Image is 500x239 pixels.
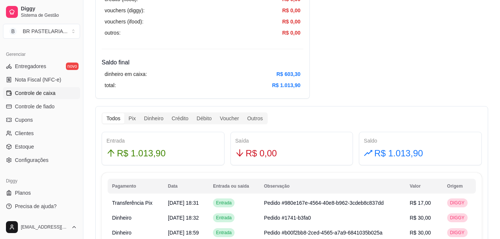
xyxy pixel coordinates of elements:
span: Pedido #980e167e-4564-40e8-b962-3cdeb8c837dd [264,200,384,206]
span: Dinheiro [112,215,131,221]
span: Diggy [21,6,77,12]
span: Cupons [15,116,33,124]
span: Precisa de ajuda? [15,203,57,210]
th: Valor [405,179,442,194]
span: [DATE] 18:59 [168,230,199,236]
div: Débito [192,113,216,124]
span: Entrada [214,215,233,221]
article: R$ 0,00 [282,6,300,15]
span: R$ 30,00 [410,215,431,221]
span: B [9,28,17,35]
div: Todos [102,113,124,124]
div: Diggy [3,175,80,187]
div: Dinheiro [140,113,168,124]
span: Pedido #b00f2bb8-2ced-4565-a7a9-6841035b025a [264,230,382,236]
a: DiggySistema de Gestão [3,3,80,21]
a: Cupons [3,114,80,126]
div: Entrada [106,137,220,145]
th: Data [163,179,208,194]
span: DIGGY [449,200,466,206]
div: Crédito [168,113,192,124]
article: vouchers (diggy): [105,6,144,15]
span: Sistema de Gestão [21,12,77,18]
span: DIGGY [449,215,466,221]
span: Pedido #1741-b3fa0 [264,215,311,221]
span: arrow-down [235,149,244,157]
h4: Saldo final [102,58,303,67]
span: Nota Fiscal (NFC-e) [15,76,61,83]
div: Voucher [216,113,243,124]
a: Clientes [3,127,80,139]
a: Estoque [3,141,80,153]
span: Configurações [15,156,48,164]
span: Entregadores [15,63,46,70]
span: DIGGY [449,230,466,236]
article: R$ 0,00 [282,29,300,37]
div: Gerenciar [3,48,80,60]
div: Saldo [364,137,477,145]
span: Dinheiro [112,230,131,236]
div: Pix [124,113,140,124]
div: Saída [235,137,348,145]
article: total: [105,81,116,89]
a: Nota Fiscal (NFC-e) [3,74,80,86]
span: R$ 17,00 [410,200,431,206]
a: Configurações [3,154,80,166]
span: Entrada [214,200,233,206]
span: R$ 30,00 [410,230,431,236]
th: Origem [443,179,476,194]
span: Estoque [15,143,34,150]
button: Select a team [3,24,80,39]
article: dinheiro em caixa: [105,70,147,78]
a: Planos [3,187,80,199]
span: R$ 1.013,90 [117,146,166,160]
article: outros: [105,29,121,37]
article: vouchers (ifood): [105,17,143,26]
a: Precisa de ajuda? [3,200,80,212]
a: Controle de fiado [3,101,80,112]
span: [DATE] 18:31 [168,200,199,206]
article: R$ 0,00 [282,17,300,26]
div: BR PASTELARIA ... [23,28,67,35]
th: Observação [259,179,405,194]
span: Controle de caixa [15,89,55,97]
div: Outros [243,113,267,124]
span: R$ 1.013,90 [374,146,423,160]
th: Pagamento [108,179,163,194]
span: Controle de fiado [15,103,55,110]
a: Entregadoresnovo [3,60,80,72]
span: [DATE] 18:32 [168,215,199,221]
span: Entrada [214,230,233,236]
span: arrow-up [106,149,115,157]
span: [EMAIL_ADDRESS][DOMAIN_NAME] [21,224,68,230]
th: Entrada ou saída [208,179,259,194]
span: rise [364,149,373,157]
a: Controle de caixa [3,87,80,99]
span: R$ 0,00 [246,146,277,160]
button: [EMAIL_ADDRESS][DOMAIN_NAME] [3,218,80,236]
span: Clientes [15,130,34,137]
article: R$ 1.013,90 [272,81,300,89]
span: Transferência Pix [112,200,152,206]
span: Planos [15,189,31,197]
article: R$ 603,30 [276,70,300,78]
